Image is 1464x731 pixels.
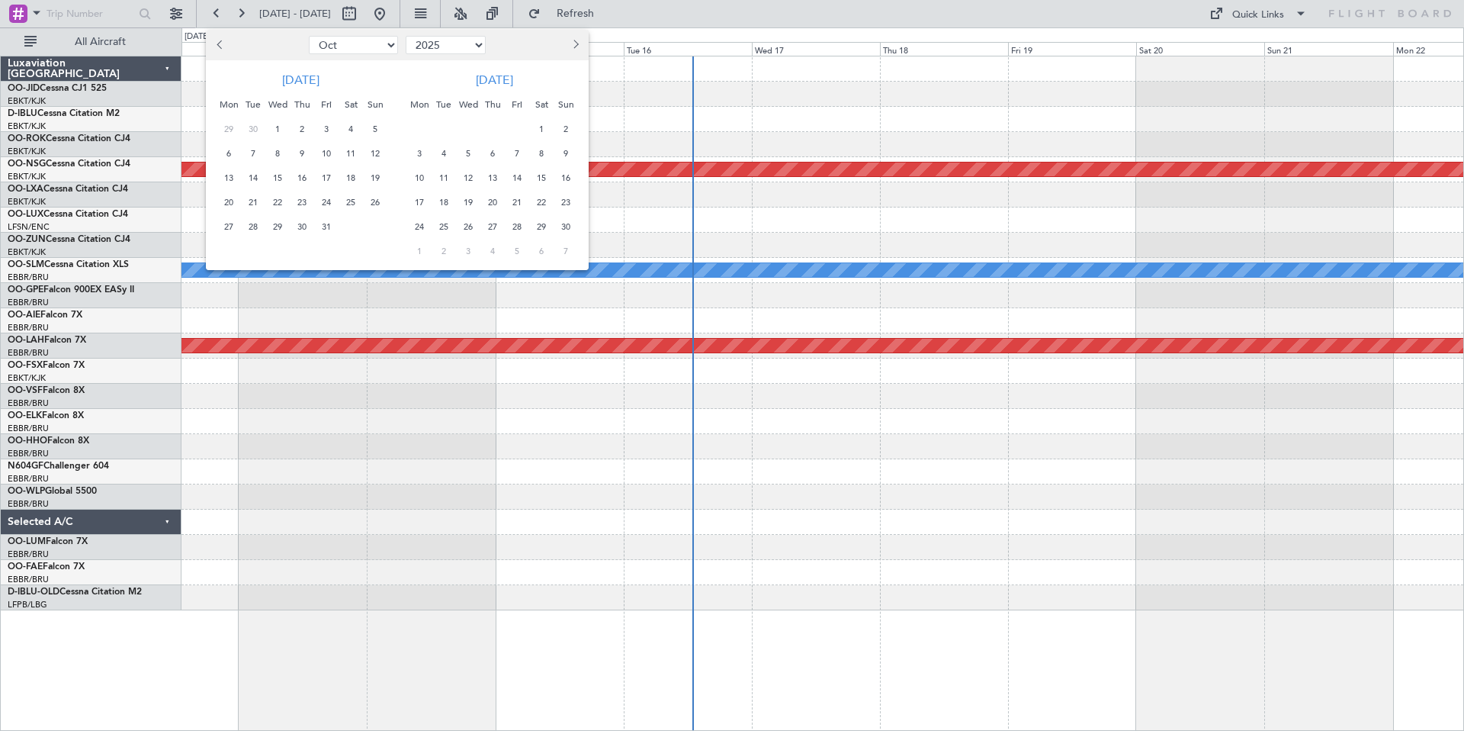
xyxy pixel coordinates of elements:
[532,120,551,139] span: 1
[314,190,339,214] div: 24-10-2025
[410,144,429,163] span: 3
[532,193,551,212] span: 22
[407,214,432,239] div: 24-11-2025
[314,166,339,190] div: 17-10-2025
[265,166,290,190] div: 15-10-2025
[532,144,551,163] span: 8
[217,117,241,141] div: 29-9-2025
[265,190,290,214] div: 22-10-2025
[456,214,480,239] div: 26-11-2025
[480,190,505,214] div: 20-11-2025
[241,92,265,117] div: Tue
[532,242,551,261] span: 6
[407,141,432,166] div: 3-11-2025
[265,117,290,141] div: 1-10-2025
[435,193,454,212] span: 18
[244,169,263,188] span: 14
[483,144,502,163] span: 6
[290,166,314,190] div: 16-10-2025
[480,239,505,263] div: 4-12-2025
[363,141,387,166] div: 12-10-2025
[508,193,527,212] span: 21
[290,141,314,166] div: 9-10-2025
[557,193,576,212] span: 23
[557,144,576,163] span: 9
[217,141,241,166] div: 6-10-2025
[220,217,239,237] span: 27
[435,217,454,237] span: 25
[505,190,529,214] div: 21-11-2025
[244,217,263,237] span: 28
[317,120,336,139] span: 3
[366,120,385,139] span: 5
[554,239,578,263] div: 7-12-2025
[567,33,583,57] button: Next month
[483,217,502,237] span: 27
[432,166,456,190] div: 11-11-2025
[366,193,385,212] span: 26
[456,166,480,190] div: 12-11-2025
[268,169,287,188] span: 15
[342,169,361,188] span: 18
[314,141,339,166] div: 10-10-2025
[217,92,241,117] div: Mon
[407,190,432,214] div: 17-11-2025
[309,36,398,54] select: Select month
[529,92,554,117] div: Sat
[290,117,314,141] div: 2-10-2025
[554,92,578,117] div: Sun
[554,166,578,190] div: 16-11-2025
[293,120,312,139] span: 2
[268,144,287,163] span: 8
[268,217,287,237] span: 29
[432,214,456,239] div: 25-11-2025
[480,214,505,239] div: 27-11-2025
[459,242,478,261] span: 3
[339,141,363,166] div: 11-10-2025
[557,217,576,237] span: 30
[342,144,361,163] span: 11
[244,120,263,139] span: 30
[480,141,505,166] div: 6-11-2025
[508,169,527,188] span: 14
[290,190,314,214] div: 23-10-2025
[366,169,385,188] span: 19
[314,92,339,117] div: Fri
[342,193,361,212] span: 25
[557,120,576,139] span: 2
[508,144,527,163] span: 7
[317,144,336,163] span: 10
[212,33,229,57] button: Previous month
[529,239,554,263] div: 6-12-2025
[557,169,576,188] span: 16
[220,120,239,139] span: 29
[220,169,239,188] span: 13
[241,190,265,214] div: 21-10-2025
[432,92,456,117] div: Tue
[265,214,290,239] div: 29-10-2025
[410,193,429,212] span: 17
[339,117,363,141] div: 4-10-2025
[363,92,387,117] div: Sun
[554,190,578,214] div: 23-11-2025
[363,166,387,190] div: 19-10-2025
[244,193,263,212] span: 21
[363,117,387,141] div: 5-10-2025
[268,120,287,139] span: 1
[505,166,529,190] div: 14-11-2025
[342,120,361,139] span: 4
[505,92,529,117] div: Fri
[505,239,529,263] div: 5-12-2025
[407,166,432,190] div: 10-11-2025
[339,190,363,214] div: 25-10-2025
[435,169,454,188] span: 11
[529,166,554,190] div: 15-11-2025
[529,214,554,239] div: 29-11-2025
[532,217,551,237] span: 29
[293,144,312,163] span: 9
[314,117,339,141] div: 3-10-2025
[217,166,241,190] div: 13-10-2025
[554,214,578,239] div: 30-11-2025
[532,169,551,188] span: 15
[407,239,432,263] div: 1-12-2025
